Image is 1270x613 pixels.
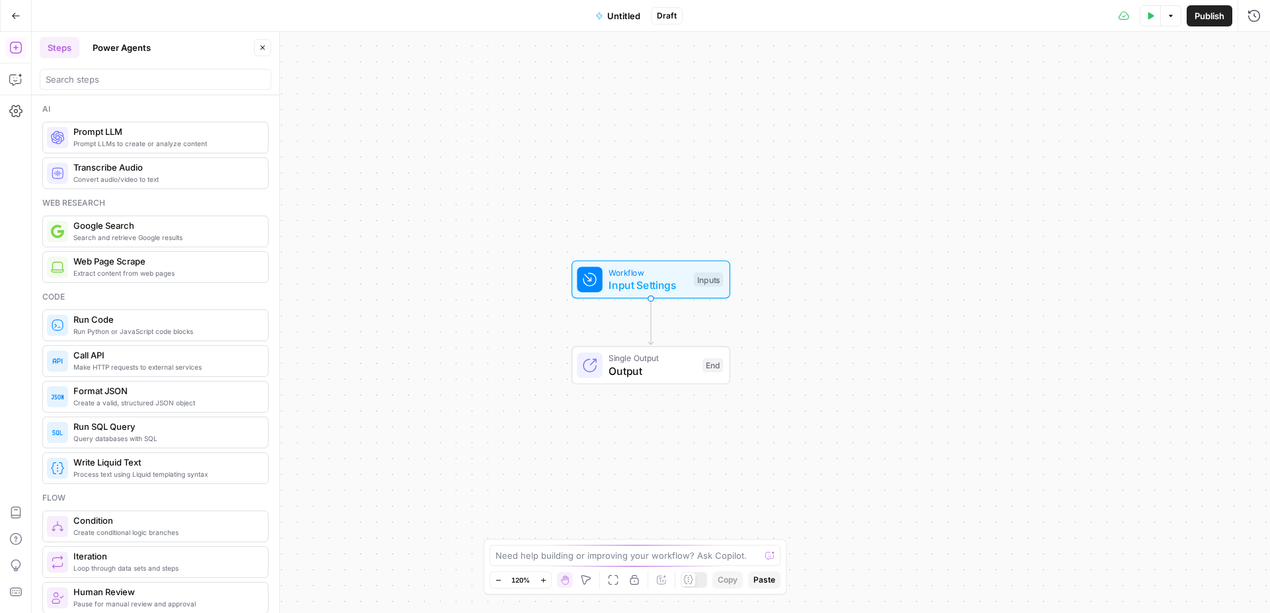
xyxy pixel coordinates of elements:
button: Power Agents [85,37,159,58]
span: Format JSON [73,384,257,397]
span: Publish [1195,9,1224,22]
div: Web research [42,197,269,209]
span: Create a valid, structured JSON object [73,397,257,408]
button: Publish [1187,5,1232,26]
span: Copy [718,574,738,586]
input: Search steps [46,73,265,86]
span: Human Review [73,585,257,598]
div: WorkflowInput SettingsInputs [528,261,774,299]
span: Extract content from web pages [73,268,257,278]
div: Inputs [694,272,723,287]
span: Make HTTP requests to external services [73,362,257,372]
span: Condition [73,514,257,527]
span: Google Search [73,219,257,232]
span: Single Output [609,352,696,364]
span: Draft [657,10,677,22]
span: Query databases with SQL [73,433,257,444]
span: Run Code [73,313,257,326]
div: Flow [42,492,269,504]
span: 120% [511,575,530,585]
span: Prompt LLM [73,125,257,138]
button: Untitled [587,5,648,26]
span: Transcribe Audio [73,161,257,174]
span: Convert audio/video to text [73,174,257,184]
span: Paste [753,574,775,586]
span: Write Liquid Text [73,456,257,469]
button: Steps [40,37,79,58]
div: Ai [42,103,269,115]
span: Run Python or JavaScript code blocks [73,326,257,337]
span: Input Settings [609,277,687,293]
button: Copy [712,571,743,589]
span: Output [609,363,696,379]
div: Code [42,291,269,303]
span: Search and retrieve Google results [73,232,257,243]
span: Call API [73,348,257,362]
span: Create conditional logic branches [73,527,257,538]
span: Loop through data sets and steps [73,563,257,573]
div: Single OutputOutputEnd [528,347,774,385]
span: Untitled [607,9,640,22]
span: Web Page Scrape [73,255,257,268]
span: Workflow [609,266,687,278]
button: Paste [748,571,781,589]
span: Iteration [73,550,257,563]
div: End [702,358,723,373]
span: Pause for manual review and approval [73,598,257,609]
span: Process text using Liquid templating syntax [73,469,257,479]
g: Edge from start to end [648,299,653,345]
span: Run SQL Query [73,420,257,433]
span: Prompt LLMs to create or analyze content [73,138,257,149]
